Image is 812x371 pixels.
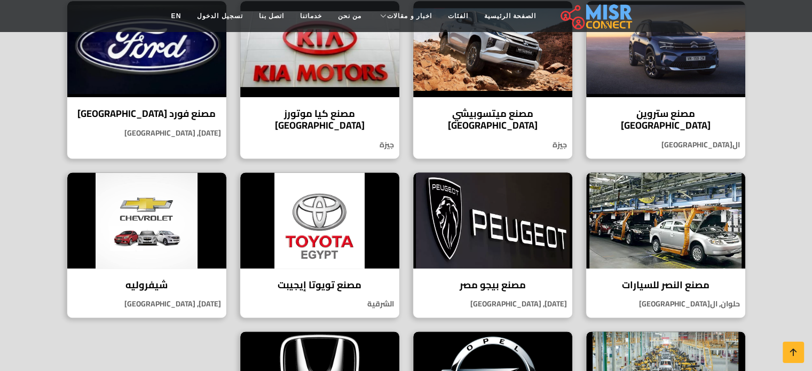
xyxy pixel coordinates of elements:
[67,1,226,97] img: مصنع فورد مصر
[579,172,752,319] a: مصنع النصر للسيارات مصنع النصر للسيارات حلوان, ال[GEOGRAPHIC_DATA]
[413,298,572,310] p: [DATE], [GEOGRAPHIC_DATA]
[189,6,250,26] a: تسجيل الدخول
[421,108,564,131] h4: مصنع ميتسوبيشي [GEOGRAPHIC_DATA]
[586,172,745,269] img: مصنع النصر للسيارات
[240,298,399,310] p: الشرقية
[579,1,752,159] a: مصنع ستروين مصر مصنع ستروين [GEOGRAPHIC_DATA] ال[GEOGRAPHIC_DATA]
[586,1,745,97] img: مصنع ستروين مصر
[67,172,226,269] img: شيفروليه
[248,279,391,291] h4: مصنع تويوتا إيجيبت
[476,6,544,26] a: الصفحة الرئيسية
[248,108,391,131] h4: مصنع كيا موتورز [GEOGRAPHIC_DATA]
[67,298,226,310] p: [DATE], [GEOGRAPHIC_DATA]
[60,1,233,159] a: مصنع فورد مصر مصنع فورد [GEOGRAPHIC_DATA] [DATE], [GEOGRAPHIC_DATA]
[586,139,745,151] p: ال[GEOGRAPHIC_DATA]
[369,6,440,26] a: اخبار و مقالات
[406,172,579,319] a: مصنع بيجو مصر مصنع بيجو مصر [DATE], [GEOGRAPHIC_DATA]
[75,279,218,291] h4: شيفروليه
[240,1,399,97] img: مصنع كيا موتورز مصر
[421,279,564,291] h4: مصنع بيجو مصر
[163,6,190,26] a: EN
[292,6,330,26] a: خدماتنا
[60,172,233,319] a: شيفروليه شيفروليه [DATE], [GEOGRAPHIC_DATA]
[240,172,399,269] img: مصنع تويوتا إيجيبت
[251,6,292,26] a: اتصل بنا
[233,172,406,319] a: مصنع تويوتا إيجيبت مصنع تويوتا إيجيبت الشرقية
[594,279,737,291] h4: مصنع النصر للسيارات
[594,108,737,131] h4: مصنع ستروين [GEOGRAPHIC_DATA]
[413,139,572,151] p: جيزة
[75,108,218,120] h4: مصنع فورد [GEOGRAPHIC_DATA]
[240,139,399,151] p: جيزة
[561,3,632,29] img: main.misr_connect
[387,11,432,21] span: اخبار و مقالات
[67,128,226,139] p: [DATE], [GEOGRAPHIC_DATA]
[406,1,579,159] a: مصنع ميتسوبيشي مصر مصنع ميتسوبيشي [GEOGRAPHIC_DATA] جيزة
[440,6,476,26] a: الفئات
[413,1,572,97] img: مصنع ميتسوبيشي مصر
[330,6,369,26] a: من نحن
[586,298,745,310] p: حلوان, ال[GEOGRAPHIC_DATA]
[233,1,406,159] a: مصنع كيا موتورز مصر مصنع كيا موتورز [GEOGRAPHIC_DATA] جيزة
[413,172,572,269] img: مصنع بيجو مصر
